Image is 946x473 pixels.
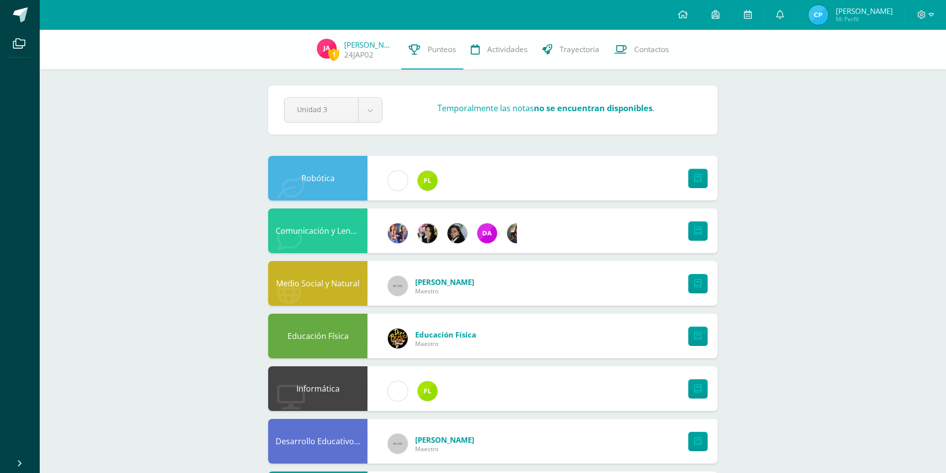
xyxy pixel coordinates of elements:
span: Trayectoria [560,44,599,55]
span: [PERSON_NAME] [836,6,893,16]
span: Punteos [428,44,456,55]
img: 20293396c123fa1d0be50d4fd90c658f.png [477,223,497,243]
span: [PERSON_NAME] [415,435,474,445]
img: 4bd562fbbce6c9340fd48572da9ec563.png [317,39,337,59]
div: Informática [268,366,367,411]
div: Desarrollo Educativo y Proyecto de Vida [268,419,367,464]
span: 1 [328,48,339,61]
img: d6c3c6168549c828b01e81933f68206c.png [418,171,437,191]
strong: no se encuentran disponibles [534,102,653,114]
h3: Temporalmente las notas . [437,102,655,114]
img: cae4b36d6049cd6b8500bd0f72497672.png [388,381,408,401]
a: Contactos [607,30,676,69]
a: Unidad 3 [285,98,382,122]
div: Robótica [268,156,367,201]
span: [PERSON_NAME] [415,277,474,287]
a: Punteos [401,30,463,69]
a: 24JAP02 [344,50,373,60]
img: 60x60 [388,434,408,454]
div: Medio Social y Natural [268,261,367,306]
img: 7bd163c6daa573cac875167af135d202.png [447,223,467,243]
img: cae4b36d6049cd6b8500bd0f72497672.png [388,171,408,191]
span: Unidad 3 [297,98,346,121]
span: Maestro [415,287,474,295]
span: Contactos [634,44,669,55]
img: 7940749ba0753439cb0b2a2e16a04517.png [808,5,828,25]
img: 60x60 [388,276,408,296]
img: 282f7266d1216b456af8b3d5ef4bcc50.png [418,223,437,243]
div: Educación Física [268,314,367,358]
img: f727c7009b8e908c37d274233f9e6ae1.png [507,223,527,243]
a: [PERSON_NAME] [344,40,394,50]
img: 3f4c0a665c62760dc8d25f6423ebedea.png [388,223,408,243]
span: Maestro [415,339,476,348]
span: Mi Perfil [836,15,893,23]
span: Maestro [415,445,474,453]
a: Actividades [463,30,535,69]
img: eda3c0d1caa5ac1a520cf0290d7c6ae4.png [388,329,408,348]
div: Comunicación y Lenguaje L.3 (Inglés y Laboratorio) [268,208,367,253]
img: d6c3c6168549c828b01e81933f68206c.png [418,381,437,401]
span: Actividades [487,44,527,55]
span: Educación Física [415,330,476,339]
a: Trayectoria [535,30,607,69]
